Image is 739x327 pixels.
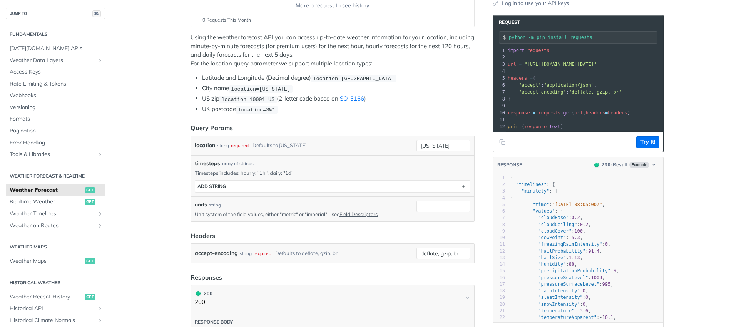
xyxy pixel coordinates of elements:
li: US zip (2-letter code based on ) [202,94,475,103]
div: 7 [493,89,506,96]
button: 200200-ResultExample [590,161,659,169]
span: Error Handling [10,139,103,147]
a: Field Descriptors [339,211,378,217]
li: UK postcode [202,105,475,114]
span: "cloudBase" [538,215,568,220]
div: 6 [493,208,505,215]
span: location=SW1 [238,107,275,112]
span: requests [527,48,550,53]
button: Try It! [636,136,659,148]
button: Show subpages for Historical Climate Normals [97,317,103,324]
span: "deflate, gzip, br" [569,89,622,95]
button: Show subpages for Weather on Routes [97,223,103,229]
div: 10 [493,109,506,116]
li: Latitude and Longitude (Decimal degree) [202,74,475,82]
span: 3.6 [580,308,589,314]
span: 200 [196,291,201,296]
input: Request instructions [509,35,657,40]
div: 7 [493,215,505,221]
span: = [533,110,535,116]
a: ISO-3166 [338,95,364,102]
span: Webhooks [10,92,103,99]
div: 2 [493,181,505,188]
span: "temperature" [538,308,574,314]
svg: Chevron [464,295,470,301]
span: Pagination [10,127,103,135]
label: units [195,201,207,209]
span: Example [629,162,649,168]
span: url [574,110,583,116]
span: "rainIntensity" [538,288,580,293]
a: Historical APIShow subpages for Historical API [6,303,105,314]
span: "humidity" [538,262,566,267]
span: Request [495,19,520,25]
button: Show subpages for Weather Data Layers [97,57,103,64]
div: Make a request to see history. [194,2,471,10]
span: 1009 [591,275,602,280]
button: Show subpages for Tools & Libraries [97,151,103,158]
label: location [195,140,215,151]
span: : , [510,248,602,254]
span: } [508,96,510,102]
span: : , [510,228,585,234]
div: 16 [493,275,505,281]
div: required [254,248,271,259]
div: Headers [191,231,215,240]
span: 0 [588,321,591,327]
span: - [599,315,602,320]
a: Weather Mapsget [6,255,105,267]
span: : , [510,222,591,227]
span: text [549,124,560,129]
span: Weather Recent History [10,293,83,301]
span: "hailSize" [538,255,566,260]
span: "time" [533,202,549,207]
a: Weather Recent Historyget [6,291,105,303]
div: 18 [493,288,505,294]
div: 3 [493,188,505,195]
button: Show subpages for Weather Timelines [97,211,103,217]
span: { [510,195,513,201]
span: : , [508,82,597,88]
span: "application/json" [544,82,594,88]
button: Show subpages for Historical API [97,305,103,312]
div: 17 [493,281,505,288]
a: Weather on RoutesShow subpages for Weather on Routes [6,220,105,231]
div: 15 [493,268,505,274]
span: 10.1 [602,315,613,320]
span: : , [510,302,588,307]
h2: Weather Maps [6,243,105,250]
span: 100 [574,228,583,234]
span: 0 [613,268,616,273]
span: 0 Requests This Month [202,17,251,23]
span: get [563,110,572,116]
span: "minutely" [522,188,549,194]
div: 12 [493,123,506,130]
h2: Weather Forecast & realtime [6,173,105,179]
span: "values" [533,208,555,214]
span: Formats [10,115,103,123]
span: : , [510,255,583,260]
span: headers [585,110,605,116]
span: : , [510,282,613,287]
a: Webhooks [6,90,105,101]
button: RESPONSE [497,161,522,169]
span: Realtime Weather [10,198,83,206]
div: 6 [493,82,506,89]
span: "precipitationProbability" [538,268,610,273]
span: "sleetIntensity" [538,295,583,300]
span: = [530,75,533,81]
span: : [ [510,188,558,194]
div: 8 [493,221,505,228]
span: : , [510,262,577,267]
a: Pagination [6,125,105,137]
span: : , [510,268,619,273]
div: 3 [493,61,506,68]
span: Tools & Libraries [10,151,95,158]
div: - Result [602,161,628,169]
span: get [85,294,95,300]
div: 4 [493,195,505,201]
div: 5 [493,201,505,208]
span: 5.3 [572,235,580,240]
span: "accept" [519,82,541,88]
span: "timelines" [516,182,546,187]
